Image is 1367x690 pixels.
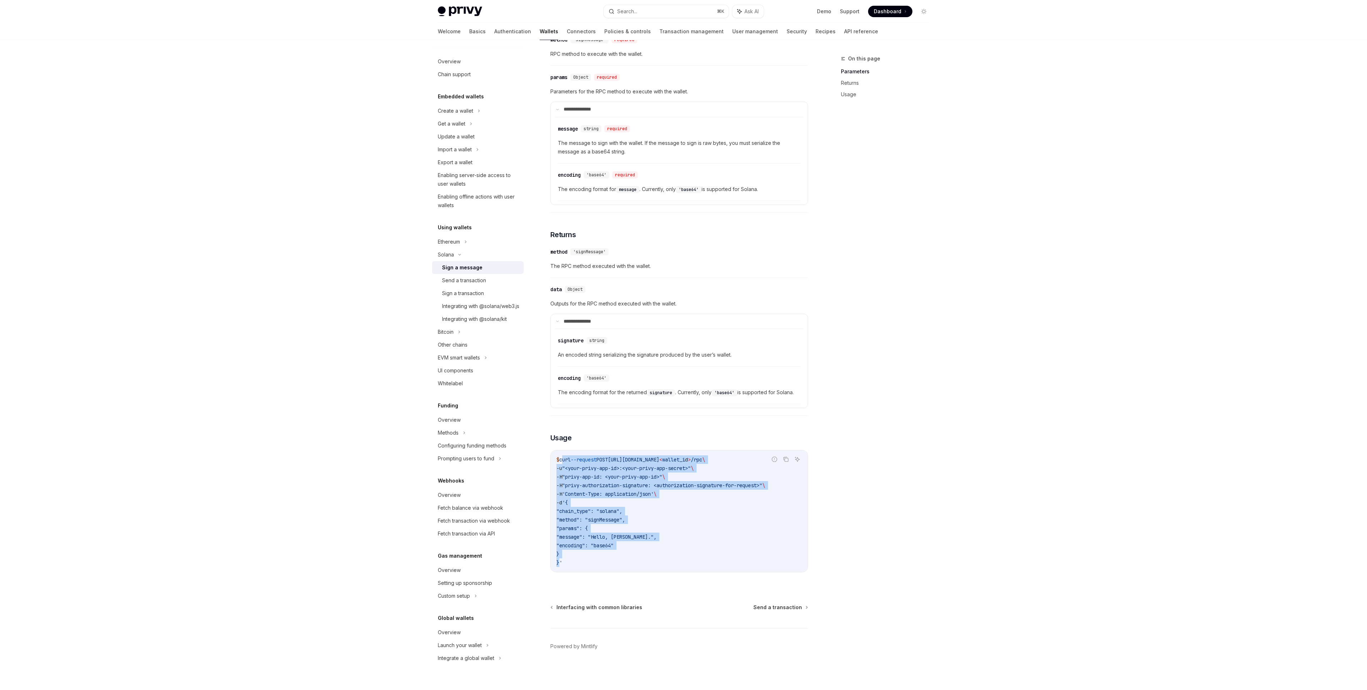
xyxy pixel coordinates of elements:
div: Solana [438,250,454,259]
span: -u [556,465,562,471]
div: Setting up sponsorship [438,579,492,587]
a: Wallets [540,23,558,40]
a: Overview [432,413,524,426]
div: encoding [558,171,581,178]
span: \ [654,491,657,497]
span: Ask AI [744,8,759,15]
a: Authentication [494,23,531,40]
div: Bitcoin [438,328,454,336]
span: $ [556,456,559,463]
span: The encoding format for the returned . Currently, only is supported for Solana. [558,388,801,397]
a: Support [840,8,860,15]
span: \ [662,474,665,480]
span: "privy-app-id: <your-privy-app-id>" [562,474,662,480]
code: 'base64' [676,186,702,193]
a: Overview [432,564,524,577]
span: 'signMessage' [573,249,606,255]
div: Overview [438,57,461,66]
span: -d [556,499,562,506]
div: Create a wallet [438,107,473,115]
span: "privy-authorization-signature: <authorization-signature-for-request>" [562,482,762,489]
span: "encoding": "base64" [556,542,614,549]
span: > [688,456,691,463]
div: required [612,171,638,178]
a: Connectors [567,23,596,40]
span: The message to sign with the wallet. If the message to sign is raw bytes, you must serialize the ... [558,139,801,156]
span: RPC method to execute with the wallet. [550,50,808,58]
a: Overview [432,55,524,68]
div: Integrating with @solana/web3.js [442,302,519,310]
a: Parameters [841,66,935,77]
button: Search...⌘K [604,5,729,18]
div: Launch your wallet [438,641,482,650]
div: params [550,74,568,81]
span: } [556,551,559,557]
div: Chain support [438,70,471,79]
a: Policies & controls [604,23,651,40]
span: \ [702,456,705,463]
a: Usage [841,89,935,100]
span: "method": "signMessage", [556,517,625,523]
div: Fetch transaction via webhook [438,517,510,525]
span: string [584,126,599,132]
a: Dashboard [868,6,912,17]
code: 'base64' [712,389,737,396]
div: Integrating with @solana/kit [442,315,507,323]
div: Overview [438,566,461,574]
div: required [604,125,630,132]
div: Send a transaction [442,276,486,285]
div: Methods [438,429,459,437]
a: Returns [841,77,935,89]
a: Enabling server-side access to user wallets [432,169,524,190]
a: Sign a message [432,261,524,274]
div: Ethereum [438,238,460,246]
h5: Using wallets [438,223,472,232]
a: Fetch transaction via API [432,527,524,540]
span: Outputs for the RPC method executed with the wallet. [550,299,808,308]
button: Report incorrect code [770,455,779,464]
a: Basics [469,23,486,40]
h5: Webhooks [438,476,464,485]
span: 'base64' [586,375,606,381]
h5: Global wallets [438,614,474,622]
div: encoding [558,375,581,382]
div: UI components [438,366,473,375]
span: < [659,456,662,463]
span: On this page [848,54,880,63]
span: "params": { [556,525,588,532]
a: API reference [844,23,878,40]
span: Returns [550,230,576,240]
a: Welcome [438,23,461,40]
h5: Funding [438,401,458,410]
div: Import a wallet [438,145,472,154]
div: Custom setup [438,592,470,600]
div: Export a wallet [438,158,472,167]
a: Update a wallet [432,130,524,143]
span: /rpc [691,456,702,463]
span: 'Content-Type: application/json' [562,491,654,497]
span: An encoded string serializing the signature produced by the user’s wallet. [558,351,801,359]
span: Object [568,287,583,292]
div: Get a wallet [438,119,465,128]
a: Integrating with @solana/web3.js [432,300,524,313]
a: Chain support [432,68,524,81]
a: Fetch transaction via webhook [432,514,524,527]
span: curl [559,456,571,463]
div: Prompting users to fund [438,454,494,463]
div: Fetch balance via webhook [438,504,503,512]
div: Enabling server-side access to user wallets [438,171,519,188]
div: message [558,125,578,132]
code: message [616,186,639,193]
span: "chain_type": "solana", [556,508,622,514]
div: Fetch transaction via API [438,529,495,538]
span: ⌘ K [717,9,724,14]
div: Overview [438,491,461,499]
div: Update a wallet [438,132,475,141]
h5: Gas management [438,552,482,560]
span: Parameters for the RPC method to execute with the wallet. [550,87,808,96]
span: POST [596,456,608,463]
a: Send a transaction [432,274,524,287]
span: 'base64' [586,172,606,178]
div: data [550,286,562,293]
a: Enabling offline actions with user wallets [432,190,524,212]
